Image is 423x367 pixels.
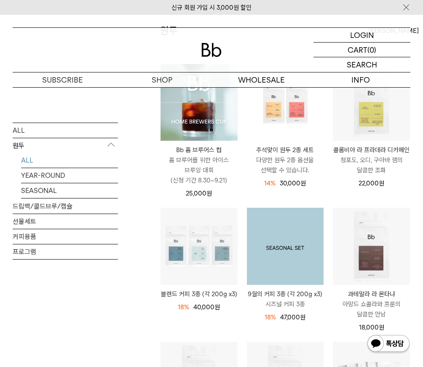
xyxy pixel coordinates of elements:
[201,43,222,57] img: 로고
[13,244,118,259] a: 프로그램
[350,28,374,42] p: LOGIN
[379,179,384,187] span: 원
[178,302,189,312] div: 18%
[247,155,324,175] p: 다양한 원두 2종 옵션을 선택할 수 있습니다.
[348,43,367,57] p: CART
[13,138,118,153] p: 원두
[367,334,410,354] img: 카카오톡 채널 1:1 채팅 버튼
[161,289,238,299] a: 블렌드 커피 3종 (각 200g x3)
[161,145,238,155] p: Bb 홈 브루어스 컵
[311,72,410,87] p: INFO
[333,299,410,319] p: 아망드 쇼콜라와 프룬의 달콤한 만남
[247,145,324,155] p: 추석맞이 원두 2종 세트
[300,179,306,187] span: 원
[280,313,305,321] span: 47,000
[161,208,238,285] img: 블렌드 커피 3종 (각 200g x3)
[206,190,212,197] span: 원
[247,145,324,175] a: 추석맞이 원두 2종 세트 다양한 원두 2종 옵션을 선택할 수 있습니다.
[265,312,276,322] div: 18%
[333,145,410,155] p: 콜롬비아 라 프라데라 디카페인
[21,168,118,182] a: YEAR-ROUND
[333,289,410,319] a: 과테말라 라 몬타냐 아망드 쇼콜라와 프룬의 달콤한 만남
[161,64,238,141] img: Bb 홈 브루어스 컵
[247,208,324,285] a: 9월의 커피 3종 (각 200g x3)
[247,289,324,309] a: 9월의 커피 3종 (각 200g x3) 시즈널 커피 3종
[333,208,410,285] img: 과테말라 라 몬타냐
[333,155,410,175] p: 청포도, 오디, 구아바 잼의 달콤한 조화
[333,64,410,141] img: 콜롬비아 라 프라데라 디카페인
[359,179,384,187] span: 22,000
[247,208,324,285] img: 1000000743_add2_064.png
[21,153,118,167] a: ALL
[13,214,118,228] a: 선물세트
[13,123,118,137] a: ALL
[193,303,220,311] span: 40,000
[264,178,276,188] div: 14%
[247,299,324,309] p: 시즈널 커피 3종
[214,303,220,311] span: 원
[161,155,238,185] p: 홈 브루어를 위한 아이스 브루잉 대회 (신청 기간 8.30~9.21)
[280,179,306,187] span: 30,000
[247,289,324,299] p: 9월의 커피 3종 (각 200g x3)
[13,72,112,87] a: SUBSCRIBE
[367,43,376,57] p: (0)
[13,229,118,244] a: 커피용품
[112,72,211,87] a: SHOP
[300,313,305,321] span: 원
[333,289,410,299] p: 과테말라 라 몬타냐
[347,57,377,72] p: SEARCH
[333,145,410,175] a: 콜롬비아 라 프라데라 디카페인 청포도, 오디, 구아바 잼의 달콤한 조화
[211,72,311,87] p: WHOLESALE
[247,64,324,141] img: 추석맞이 원두 2종 세트
[161,145,238,185] a: Bb 홈 브루어스 컵 홈 브루어를 위한 아이스 브루잉 대회(신청 기간 8.30~9.21)
[313,43,410,57] a: CART (0)
[21,183,118,198] a: SEASONAL
[359,324,384,331] span: 18,000
[379,324,384,331] span: 원
[313,28,410,43] a: LOGIN
[13,198,118,213] a: 드립백/콜드브루/캡슐
[186,190,212,197] span: 25,000
[171,4,252,11] a: 신규 회원 가입 시 3,000원 할인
